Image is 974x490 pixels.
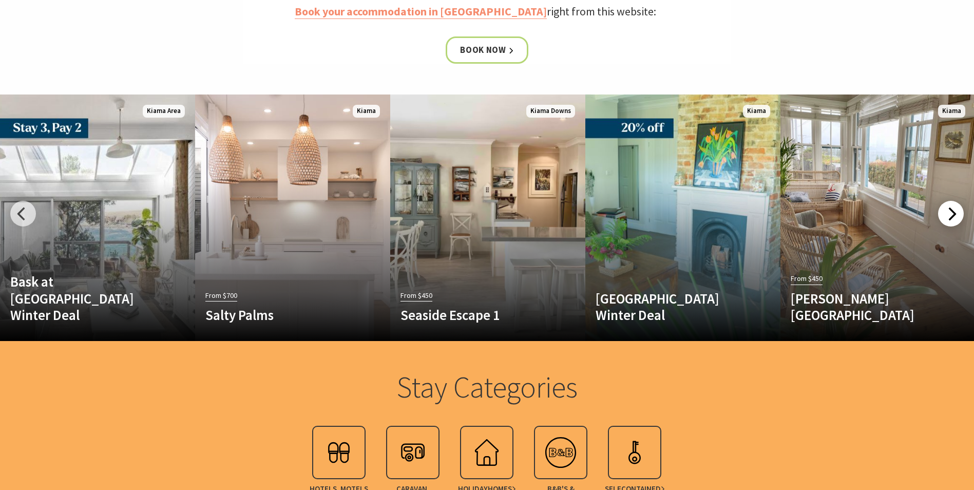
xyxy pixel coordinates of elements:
[295,3,680,21] p: right from this website:
[791,273,823,285] span: From $450
[390,95,585,341] a: Another Image Used From $450 Seaside Escape 1 Kiama Downs
[392,432,433,473] img: campmotor.svg
[286,369,689,405] h2: Stay Categories
[743,105,770,118] span: Kiama
[614,432,655,473] img: apartment.svg
[938,105,965,118] span: Kiama
[353,105,380,118] span: Kiama
[205,307,351,323] h4: Salty Palms
[466,432,507,473] img: holhouse.svg
[318,432,359,473] img: hotel.svg
[195,95,390,341] a: From $700 Salty Palms Kiama
[400,290,432,301] span: From $450
[585,95,780,341] a: Another Image Used [GEOGRAPHIC_DATA] Winter Deal Kiama
[446,36,528,64] a: Book now
[10,273,156,323] h4: Bask at [GEOGRAPHIC_DATA] Winter Deal
[205,290,237,301] span: From $700
[143,105,185,118] span: Kiama Area
[791,290,936,324] h4: [PERSON_NAME][GEOGRAPHIC_DATA]
[526,105,575,118] span: Kiama Downs
[295,4,547,19] a: Book your accommodation in [GEOGRAPHIC_DATA]
[400,307,546,323] h4: Seaside Escape 1
[540,432,581,473] img: bedbreakfa.svg
[596,290,741,324] h4: [GEOGRAPHIC_DATA] Winter Deal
